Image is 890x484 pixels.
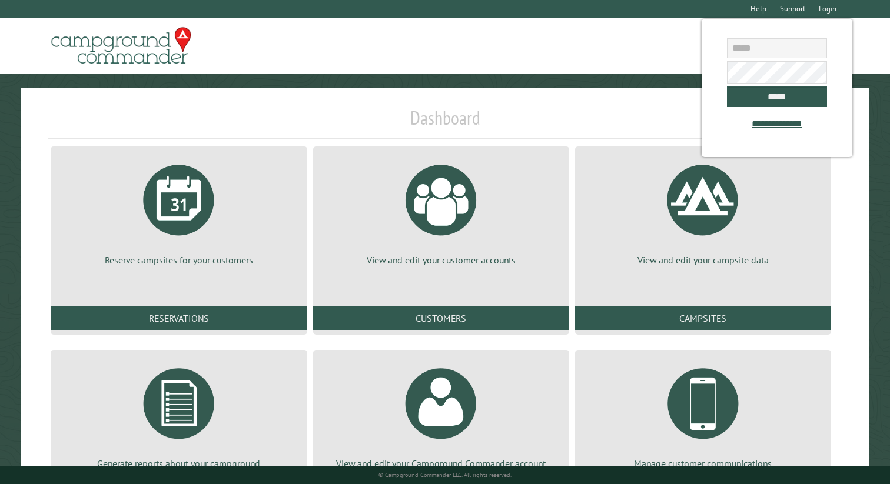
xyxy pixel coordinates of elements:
[575,306,831,330] a: Campsites
[51,306,307,330] a: Reservations
[48,23,195,69] img: Campground Commander
[65,359,293,470] a: Generate reports about your campground
[327,457,555,470] p: View and edit your Campground Commander account
[589,156,817,266] a: View and edit your campsite data
[65,457,293,470] p: Generate reports about your campground
[589,253,817,266] p: View and edit your campsite data
[589,457,817,470] p: Manage customer communications
[65,156,293,266] a: Reserve campsites for your customers
[378,471,512,479] small: © Campground Commander LLC. All rights reserved.
[589,359,817,470] a: Manage customer communications
[327,253,555,266] p: View and edit your customer accounts
[48,106,842,139] h1: Dashboard
[327,156,555,266] a: View and edit your customer accounts
[313,306,569,330] a: Customers
[65,253,293,266] p: Reserve campsites for your customers
[327,359,555,470] a: View and edit your Campground Commander account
